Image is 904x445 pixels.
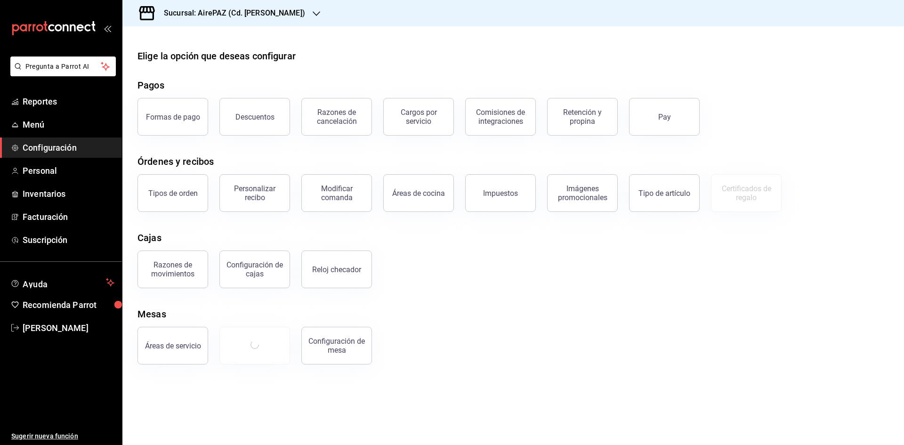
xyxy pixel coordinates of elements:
span: Inventarios [23,187,114,200]
div: Comisiones de integraciones [471,108,530,126]
div: Elige la opción que deseas configurar [137,49,296,63]
div: Retención y propina [553,108,612,126]
div: Áreas de servicio [145,341,201,350]
div: Imágenes promocionales [553,184,612,202]
span: Facturación [23,210,114,223]
div: Tipos de orden [148,189,198,198]
button: Pregunta a Parrot AI [10,57,116,76]
button: Reloj checador [301,251,372,288]
span: Sugerir nueva función [11,431,114,441]
button: Pay [629,98,700,136]
button: Personalizar recibo [219,174,290,212]
button: Retención y propina [547,98,618,136]
button: Áreas de cocina [383,174,454,212]
div: Cajas [137,231,161,245]
button: open_drawer_menu [104,24,111,32]
button: Tipos de orden [137,174,208,212]
span: Suscripción [23,234,114,246]
div: Razones de movimientos [144,260,202,278]
div: Configuración de cajas [226,260,284,278]
button: Descuentos [219,98,290,136]
a: Pregunta a Parrot AI [7,68,116,78]
div: Formas de pago [146,113,200,121]
span: Configuración [23,141,114,154]
div: Personalizar recibo [226,184,284,202]
button: Configuración de cajas [219,251,290,288]
button: Configuración de mesa [301,327,372,364]
button: Certificados de regalo [711,174,782,212]
div: Descuentos [235,113,274,121]
div: Áreas de cocina [392,189,445,198]
button: Tipo de artículo [629,174,700,212]
span: [PERSON_NAME] [23,322,114,334]
div: Cargos por servicio [389,108,448,126]
button: Imágenes promocionales [547,174,618,212]
span: Personal [23,164,114,177]
div: Reloj checador [312,265,361,274]
div: Impuestos [483,189,518,198]
div: Configuración de mesa [307,337,366,355]
button: Impuestos [465,174,536,212]
div: Pagos [137,78,164,92]
div: Razones de cancelación [307,108,366,126]
div: Órdenes y recibos [137,154,214,169]
button: Razones de movimientos [137,251,208,288]
span: Recomienda Parrot [23,299,114,311]
button: Comisiones de integraciones [465,98,536,136]
button: Modificar comanda [301,174,372,212]
span: Reportes [23,95,114,108]
button: Formas de pago [137,98,208,136]
div: Pay [658,113,671,121]
div: Tipo de artículo [638,189,690,198]
button: Razones de cancelación [301,98,372,136]
div: Modificar comanda [307,184,366,202]
button: Cargos por servicio [383,98,454,136]
span: Pregunta a Parrot AI [25,62,101,72]
div: Mesas [137,307,166,321]
span: Ayuda [23,277,102,288]
h3: Sucursal: AirePAZ (Cd. [PERSON_NAME]) [156,8,305,19]
button: Áreas de servicio [137,327,208,364]
span: Menú [23,118,114,131]
div: Certificados de regalo [717,184,775,202]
